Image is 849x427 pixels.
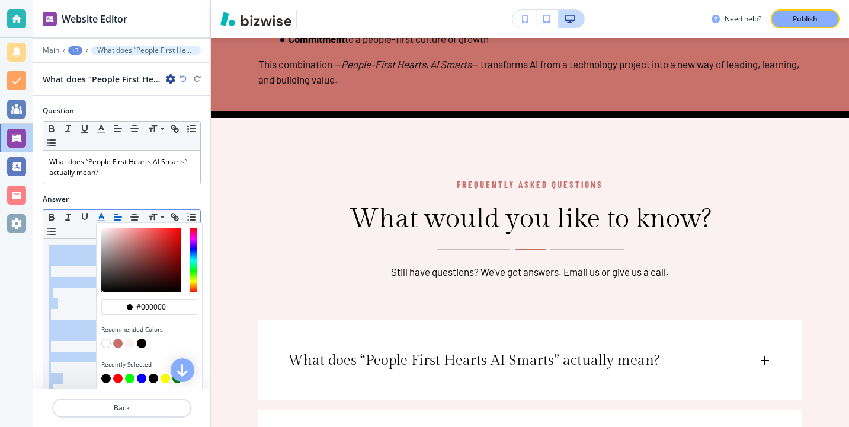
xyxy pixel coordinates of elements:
p: Back [53,403,190,413]
span: What does “People First Hearts AI Smarts” actually mean? [49,157,189,177]
span: You [49,373,62,383]
h4: Recommended Colors [101,325,197,334]
strong: Commitment [289,33,345,44]
button: +3 [68,46,82,55]
button: Recommended ColorsRecently Selected [93,210,110,224]
p: Still have questions? We've got answers. Email us or give us a call. [326,264,734,279]
div: What does “People First Hearts AI Smarts” actually mean? [258,320,802,390]
span: then layer in AI tools and data systems that make everyone’s work [49,320,193,340]
h2: What does “People First Hearts AI Smarts” actually mean? [43,73,161,85]
img: Your Logo [302,13,334,26]
p: This combination — — transforms AI from a technology project into a new way of leading, learning,... [258,56,802,87]
button: Main [43,46,59,55]
h3: Need help? [725,14,761,24]
em: People-First Hearts, AI Smarts [341,58,472,70]
span: leadership, teaming, and collaboration [49,277,176,287]
h2: Website Editor [62,12,127,26]
p: What does “People First Hearts AI Smarts” actually mean? [97,46,195,55]
img: Bizwise Logo [220,12,291,26]
span: What does “People First Hearts AI Smarts” actually mean? [288,352,659,369]
p: Publish [793,14,818,24]
p: What would you like to know? [326,203,734,235]
img: editor icon [43,12,57,26]
h4: Recently Selected [101,360,197,369]
li: to a people-first culture of growth [274,31,802,46]
span: FREQUENTLY ASKED QUESTIONS [457,179,603,190]
button: Publish [771,9,840,28]
h2: Question [43,106,74,116]
span: simpler, faster, and smarter. [49,352,143,362]
button: What does “People First Hearts AI Smarts” actually mean? [91,46,201,55]
button: Back [52,399,191,418]
h2: Answer [43,194,69,205]
span: It means putting people at the heart of performance. We strengthen [49,245,177,266]
span: — [49,298,56,308]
